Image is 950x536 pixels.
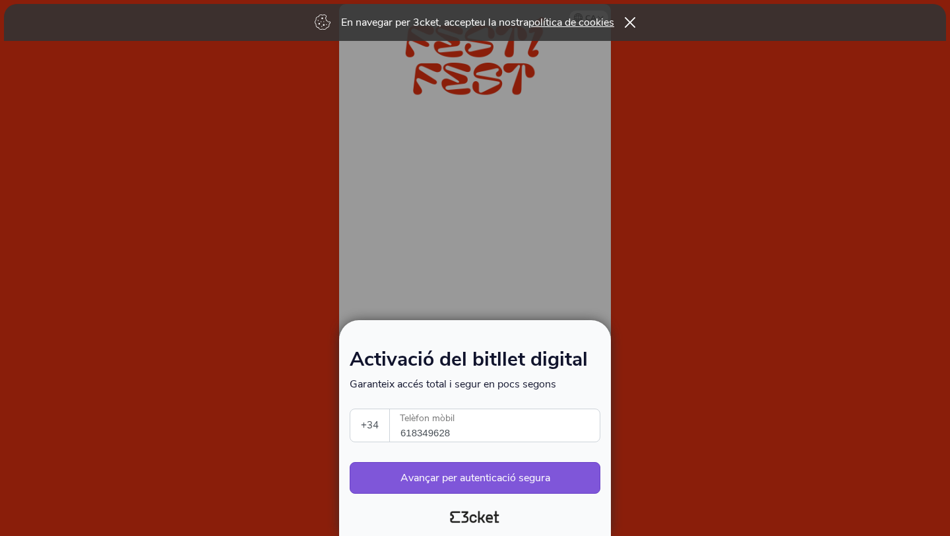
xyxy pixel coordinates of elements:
label: Telèfon mòbil [390,409,601,428]
p: Garanteix accés total i segur en pocs segons [350,377,600,391]
button: Avançar per autenticació segura [350,462,600,494]
a: política de cookies [528,15,614,30]
h1: Activació del bitllet digital [350,351,600,377]
input: Telèfon mòbil [400,409,600,442]
p: En navegar per 3cket, accepteu la nostra [341,15,614,30]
